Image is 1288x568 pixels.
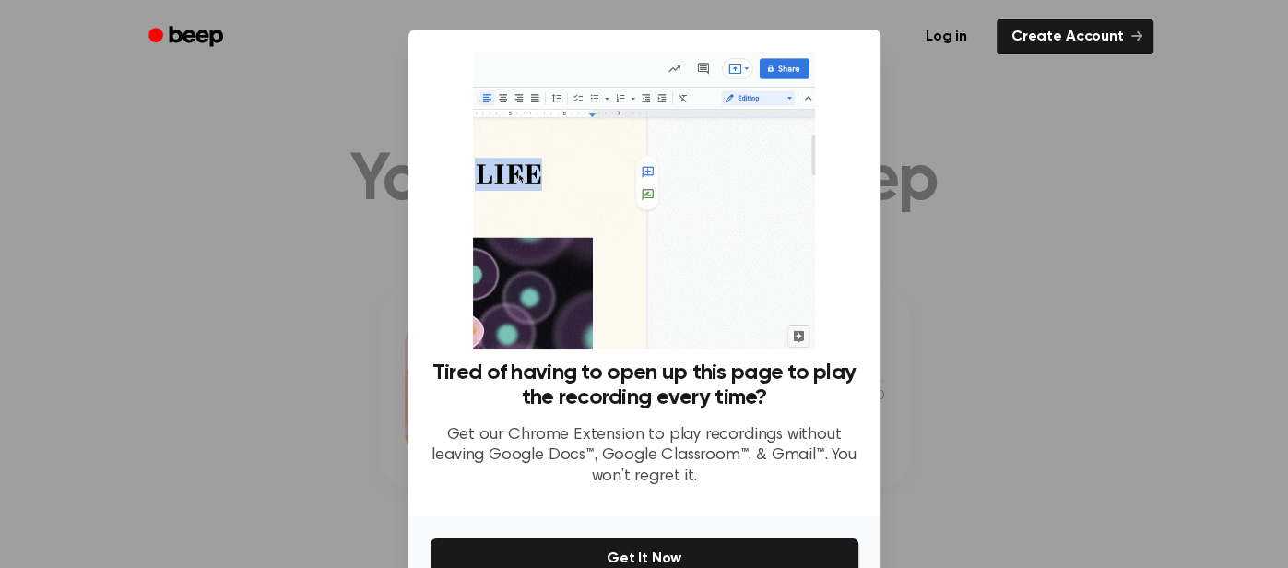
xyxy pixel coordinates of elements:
[473,52,815,349] img: Beep extension in action
[431,425,858,488] p: Get our Chrome Extension to play recordings without leaving Google Docs™, Google Classroom™, & Gm...
[431,361,858,410] h3: Tired of having to open up this page to play the recording every time?
[997,19,1153,54] a: Create Account
[907,16,986,58] a: Log in
[136,19,240,55] a: Beep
